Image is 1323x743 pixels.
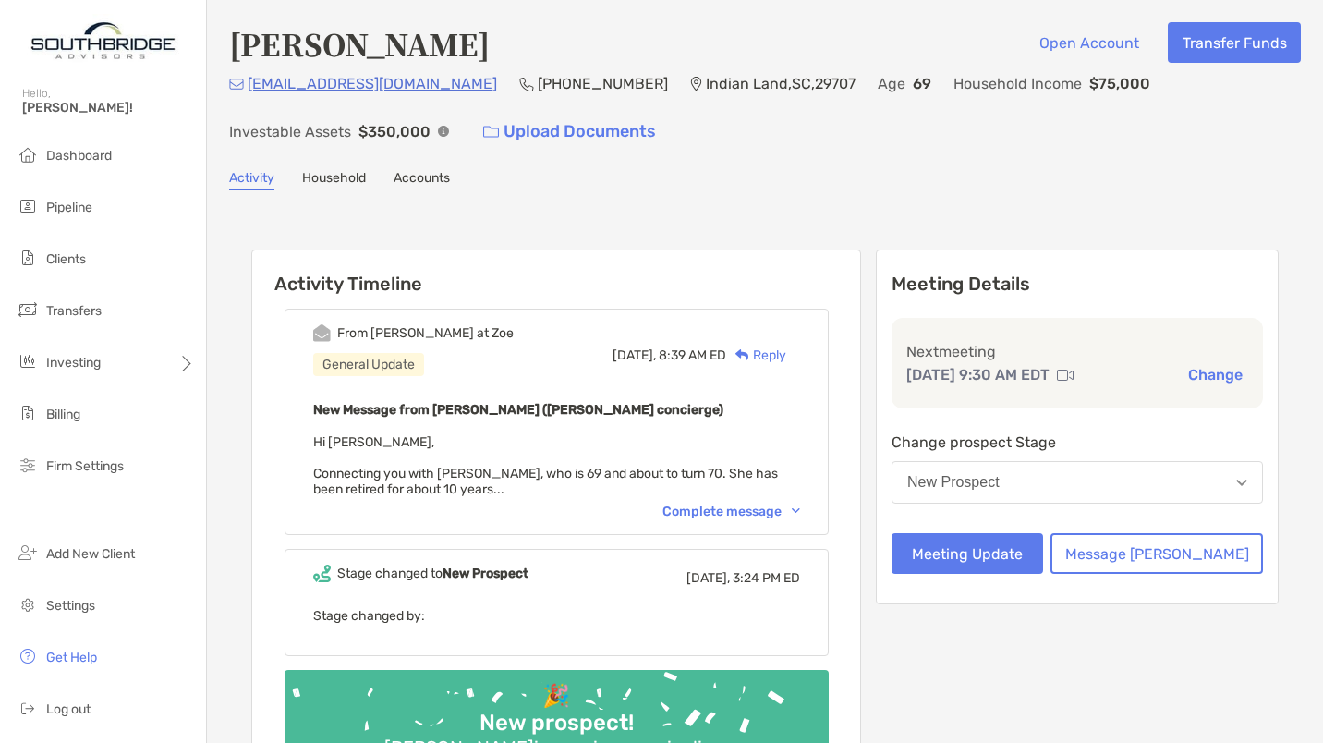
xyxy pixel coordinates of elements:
[46,701,91,717] span: Log out
[472,710,641,737] div: New prospect!
[17,542,39,564] img: add_new_client icon
[733,570,800,586] span: 3:24 PM ED
[1183,365,1248,384] button: Change
[538,72,668,95] p: [PHONE_NUMBER]
[229,120,351,143] p: Investable Assets
[17,298,39,321] img: transfers icon
[726,346,786,365] div: Reply
[471,112,668,152] a: Upload Documents
[953,72,1082,95] p: Household Income
[248,72,497,95] p: [EMAIL_ADDRESS][DOMAIN_NAME]
[906,363,1050,386] p: [DATE] 9:30 AM EDT
[313,565,331,582] img: Event icon
[1057,368,1074,383] img: communication type
[17,143,39,165] img: dashboard icon
[17,195,39,217] img: pipeline icon
[313,324,331,342] img: Event icon
[892,431,1263,454] p: Change prospect Stage
[313,604,800,627] p: Stage changed by:
[394,170,450,190] a: Accounts
[613,347,656,363] span: [DATE],
[907,474,1000,491] div: New Prospect
[906,340,1248,363] p: Next meeting
[337,566,528,581] div: Stage changed to
[229,22,490,65] h4: [PERSON_NAME]
[17,697,39,719] img: logout icon
[22,100,195,116] span: [PERSON_NAME]!
[892,273,1263,296] p: Meeting Details
[17,350,39,372] img: investing icon
[358,120,431,143] p: $350,000
[229,79,244,90] img: Email Icon
[302,170,366,190] a: Household
[17,645,39,667] img: get-help icon
[46,546,135,562] span: Add New Client
[46,407,80,422] span: Billing
[46,251,86,267] span: Clients
[229,170,274,190] a: Activity
[17,454,39,476] img: firm-settings icon
[337,325,514,341] div: From [PERSON_NAME] at Zoe
[17,247,39,269] img: clients icon
[878,72,905,95] p: Age
[46,458,124,474] span: Firm Settings
[46,148,112,164] span: Dashboard
[519,77,534,91] img: Phone Icon
[46,303,102,319] span: Transfers
[46,200,92,215] span: Pipeline
[735,349,749,361] img: Reply icon
[690,77,702,91] img: Location Icon
[483,126,499,139] img: button icon
[662,504,800,519] div: Complete message
[535,683,577,710] div: 🎉
[792,508,800,514] img: Chevron icon
[252,250,860,295] h6: Activity Timeline
[892,461,1263,504] button: New Prospect
[1025,22,1153,63] button: Open Account
[686,570,730,586] span: [DATE],
[443,566,528,581] b: New Prospect
[1089,72,1150,95] p: $75,000
[438,126,449,137] img: Info Icon
[313,434,778,497] span: Hi [PERSON_NAME], Connecting you with [PERSON_NAME], who is 69 and about to turn 70. She has been...
[892,533,1043,574] button: Meeting Update
[46,355,101,371] span: Investing
[313,353,424,376] div: General Update
[706,72,856,95] p: Indian Land , SC , 29707
[46,598,95,614] span: Settings
[659,347,726,363] span: 8:39 AM ED
[17,402,39,424] img: billing icon
[46,650,97,665] span: Get Help
[17,593,39,615] img: settings icon
[22,7,184,74] img: Zoe Logo
[1236,480,1247,486] img: Open dropdown arrow
[1168,22,1301,63] button: Transfer Funds
[313,402,723,418] b: New Message from [PERSON_NAME] ([PERSON_NAME] concierge)
[913,72,931,95] p: 69
[1050,533,1263,574] button: Message [PERSON_NAME]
